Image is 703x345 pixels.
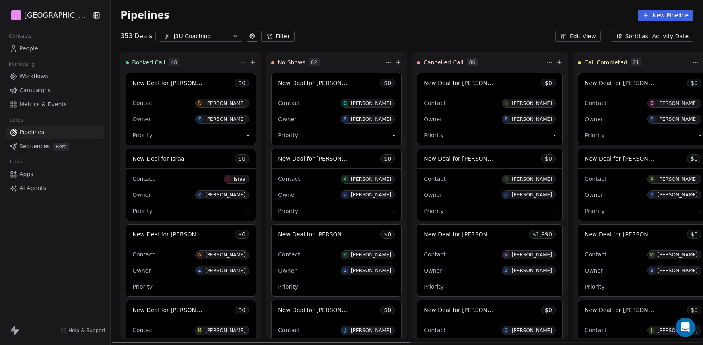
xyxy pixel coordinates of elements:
span: Cancelled Call [423,58,463,66]
span: New Deal for [PERSON_NAME] [585,155,670,162]
div: Z [344,192,347,198]
span: New Deal for [PERSON_NAME] [585,230,670,238]
div: [PERSON_NAME] [658,101,698,106]
div: [PERSON_NAME] [205,328,245,333]
div: New Deal for [PERSON_NAME]$1,990ContactV[PERSON_NAME]OwnerZ[PERSON_NAME]Priority- [417,224,563,297]
button: Filter [261,31,295,42]
span: $ 0 [384,230,391,238]
span: Contact [278,327,300,333]
span: Sales [6,114,27,126]
span: $ 0 [238,230,245,238]
span: $ 0 [691,230,698,238]
span: Marketing [5,58,38,70]
span: Sequences [19,142,50,151]
div: [PERSON_NAME] [658,116,698,122]
span: - [699,283,701,291]
div: Z [344,267,347,274]
span: Call Completed [584,58,627,66]
a: Apps [6,167,104,181]
span: $ 0 [238,155,245,163]
div: [PERSON_NAME] [351,101,391,106]
span: Contacts [5,30,35,42]
span: Owner [424,116,442,122]
div: Z [344,116,347,122]
div: [PERSON_NAME] [512,268,552,273]
div: Open Intercom Messenger [676,318,695,337]
span: - [393,131,395,139]
span: [GEOGRAPHIC_DATA] [24,10,91,21]
span: New Deal for [PERSON_NAME] [278,230,363,238]
div: [PERSON_NAME] [351,268,391,273]
div: Call Completed21 [578,52,691,73]
span: People [19,44,38,53]
span: Priority [278,132,298,138]
div: A [198,252,201,258]
div: R [198,100,201,107]
div: J [651,327,652,334]
span: Contact [424,327,445,333]
span: Help & Support [68,327,105,334]
span: New Deal for [PERSON_NAME] [278,79,363,87]
span: Owner [132,116,151,122]
span: Deals [134,31,153,41]
div: M [650,252,654,258]
span: Contact [278,100,300,106]
div: Z [198,267,201,274]
div: [PERSON_NAME] [658,328,698,333]
span: Owner [424,267,442,274]
span: - [699,207,701,215]
span: Contact [585,251,606,258]
a: AI Agents [6,182,104,195]
span: Owner [585,267,603,274]
span: Priority [585,208,605,214]
span: New Deal for [PERSON_NAME] [585,79,670,87]
span: Contact [278,251,300,258]
span: 62 [309,58,320,66]
div: Z [505,116,507,122]
div: New Deal for Israa$0ContactIIsraaOwnerZ[PERSON_NAME]Priority- [126,149,256,221]
div: No Shows62 [271,52,384,73]
a: People [6,42,104,55]
a: Campaigns [6,84,104,97]
span: Pipelines [120,10,169,21]
span: 86 [467,58,478,66]
span: New Deal for Israa [132,155,184,162]
div: Z [650,192,653,198]
div: M [198,327,202,334]
span: - [393,283,395,291]
div: [PERSON_NAME] [351,176,391,182]
span: New Deal for [PERSON_NAME] [PERSON_NAME] [424,79,557,87]
div: I [505,176,507,182]
a: Pipelines [6,126,104,139]
span: Contact [585,327,606,333]
button: J[GEOGRAPHIC_DATA] [10,8,87,22]
div: New Deal for [PERSON_NAME]$0ContactA[PERSON_NAME]OwnerZ[PERSON_NAME]Priority- [271,149,402,221]
div: [PERSON_NAME] [351,116,391,122]
span: Owner [585,192,603,198]
a: Workflows [6,70,104,83]
span: Priority [278,208,298,214]
span: Beta [53,143,69,151]
div: Z [198,192,201,198]
span: Priority [424,208,444,214]
div: D [344,100,347,107]
span: $ 0 [691,79,698,87]
span: Contact [424,176,445,182]
div: Z [650,116,653,122]
span: $ 0 [384,155,391,163]
a: Help & Support [60,327,105,334]
div: [PERSON_NAME] [658,176,698,182]
span: Booked Call [132,58,165,66]
span: J [15,11,17,19]
span: $ 0 [691,306,698,314]
div: Booked Call48 [126,52,238,73]
div: A [344,176,347,182]
div: [PERSON_NAME] [205,192,245,198]
span: $ 0 [691,155,698,163]
div: C [505,327,507,334]
span: New Deal for [PERSON_NAME] [585,306,670,314]
span: Contact [585,176,606,182]
div: Z [505,267,507,274]
span: - [554,283,556,291]
span: New Deal for [PERSON_NAME] [132,230,217,238]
